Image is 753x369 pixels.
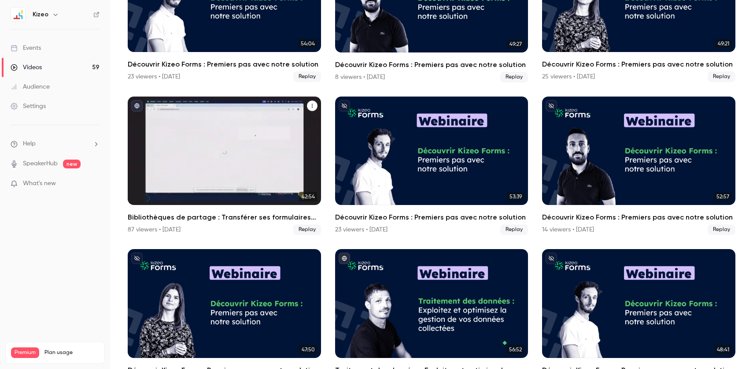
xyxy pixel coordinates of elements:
[128,72,180,81] div: 23 viewers • [DATE]
[542,225,594,234] div: 14 viewers • [DATE]
[11,44,41,52] div: Events
[708,224,735,235] span: Replay
[500,72,528,82] span: Replay
[714,345,732,354] span: 48:41
[542,97,735,235] a: 52:57Découvrir Kizeo Forms : Premiers pas avec notre solution14 viewers • [DATE]Replay
[11,102,46,111] div: Settings
[298,39,317,48] span: 54:04
[715,39,732,48] span: 49:21
[546,253,557,264] button: unpublished
[11,82,50,91] div: Audience
[11,347,39,358] span: Premium
[507,192,524,201] span: 53:39
[335,212,528,223] h2: Découvrir Kizeo Forms : Premiers pas avec notre solution
[714,192,732,201] span: 52:57
[339,253,350,264] button: published
[335,97,528,235] a: 53:39Découvrir Kizeo Forms : Premiers pas avec notre solution23 viewers • [DATE]Replay
[128,59,321,70] h2: Découvrir Kizeo Forms : Premiers pas avec notre solution
[335,73,385,82] div: 8 viewers • [DATE]
[11,139,100,149] li: help-dropdown-opener
[299,345,317,354] span: 47:50
[507,39,524,49] span: 49:27
[542,97,735,235] li: Découvrir Kizeo Forms : Premiers pas avec notre solution
[131,253,143,264] button: unpublished
[131,100,143,112] button: published
[128,97,321,235] a: 42:54Bibliothèques de partage : Transférer ses formulaires en toute simplicité87 viewers • [DATE]...
[335,97,528,235] li: Découvrir Kizeo Forms : Premiers pas avec notre solution
[335,60,528,70] h2: Découvrir Kizeo Forms : Premiers pas avec notre solution
[339,100,350,112] button: unpublished
[293,71,321,82] span: Replay
[23,159,58,168] a: SpeakerHub
[546,100,557,112] button: unpublished
[89,180,100,188] iframe: Noticeable Trigger
[11,63,42,72] div: Videos
[500,224,528,235] span: Replay
[11,7,25,22] img: Kizeo
[33,10,48,19] h6: Kizeo
[128,225,181,234] div: 87 viewers • [DATE]
[506,345,524,354] span: 56:52
[23,179,56,188] span: What's new
[128,212,321,223] h2: Bibliothèques de partage : Transférer ses formulaires en toute simplicité
[542,212,735,223] h2: Découvrir Kizeo Forms : Premiers pas avec notre solution
[542,72,595,81] div: 25 viewers • [DATE]
[44,349,99,356] span: Plan usage
[542,59,735,70] h2: Découvrir Kizeo Forms : Premiers pas avec notre solution
[708,71,735,82] span: Replay
[299,192,317,201] span: 42:54
[293,224,321,235] span: Replay
[335,225,388,234] div: 23 viewers • [DATE]
[63,160,81,168] span: new
[23,139,36,149] span: Help
[128,97,321,235] li: Bibliothèques de partage : Transférer ses formulaires en toute simplicité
